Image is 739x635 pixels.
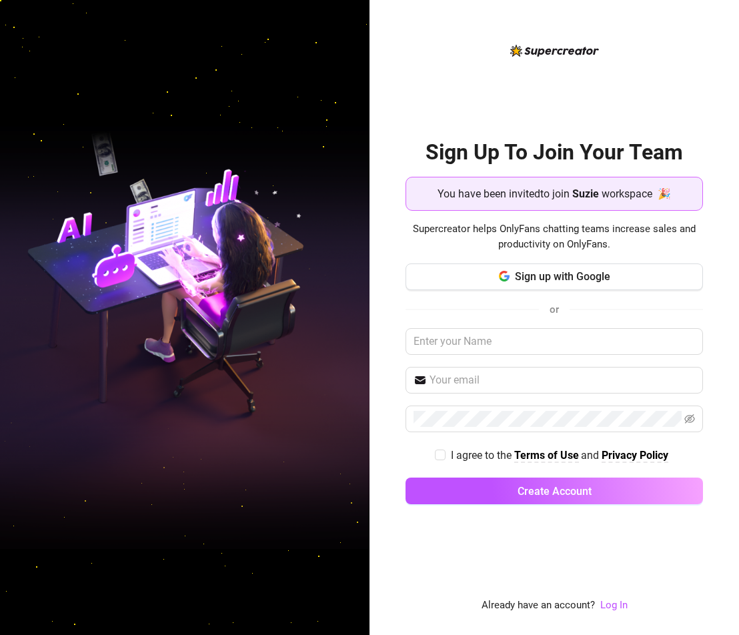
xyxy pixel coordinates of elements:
span: workspace 🎉 [602,185,671,202]
strong: Suzie [572,187,599,200]
span: eye-invisible [684,414,695,424]
span: or [550,303,559,315]
strong: Privacy Policy [602,449,668,462]
span: and [581,449,602,462]
input: Your email [430,372,695,388]
button: Create Account [406,478,703,504]
h2: Sign Up To Join Your Team [406,139,703,166]
a: Log In [600,599,628,611]
button: Sign up with Google [406,263,703,290]
a: Terms of Use [514,449,579,463]
span: Sign up with Google [515,270,610,283]
input: Enter your Name [406,328,703,355]
a: Log In [600,598,628,614]
span: I agree to the [451,449,514,462]
span: Create Account [518,485,592,498]
span: Supercreator helps OnlyFans chatting teams increase sales and productivity on OnlyFans. [406,221,703,253]
span: You have been invited to join [438,185,570,202]
img: logo-BBDzfeDw.svg [510,45,599,57]
a: Privacy Policy [602,449,668,463]
span: Already have an account? [482,598,595,614]
strong: Terms of Use [514,449,579,462]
